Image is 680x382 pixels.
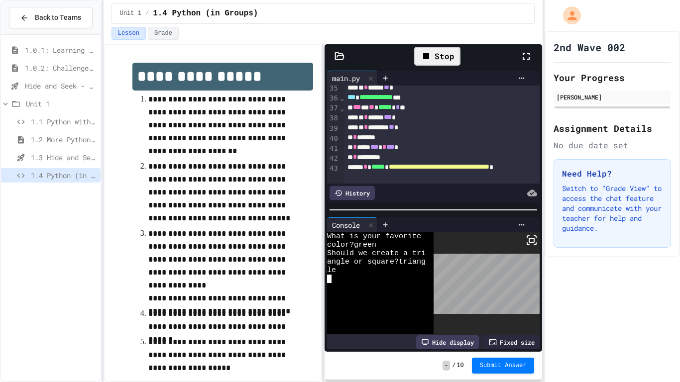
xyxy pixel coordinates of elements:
span: 10 [456,362,463,370]
div: 41 [327,144,340,154]
span: Unit 1 [26,98,97,109]
div: Console [327,217,377,232]
div: No due date set [554,139,671,151]
span: color?green [327,241,376,249]
div: 39 [327,124,340,134]
div: Console [327,220,365,230]
h1: 2nd Wave 002 [554,40,625,54]
button: Back to Teams [9,7,93,28]
span: 1.0.1: Learning to Solve Hard Problems [25,45,97,55]
h2: Your Progress [554,71,671,85]
span: / [452,362,455,370]
span: / [145,9,149,17]
span: Fold line [340,104,344,112]
div: 43 [327,164,340,184]
span: 1.3 Hide and Seek [31,152,97,163]
span: 1.0.2: Challenge Problem - The Bridge [25,63,97,73]
div: Hide display [416,335,479,349]
span: Unit 1 [120,9,141,17]
span: Back to Teams [35,12,81,23]
h3: Need Help? [562,168,663,180]
div: History [330,186,375,200]
button: Lesson [112,27,146,40]
span: Submit Answer [480,362,527,370]
span: le [327,266,336,275]
div: 40 [327,134,340,144]
span: 1.4 Python (in Groups) [153,7,258,19]
div: 35 [327,84,340,94]
div: 37 [327,103,340,113]
button: Grade [148,27,179,40]
span: Hide and Seek - SUB [25,81,97,91]
p: Switch to "Grade View" to access the chat feature and communicate with your teacher for help and ... [562,184,663,233]
span: What is your favorite [327,232,421,241]
span: 1.1 Python with Turtle [31,116,97,127]
span: Fold line [340,94,344,102]
div: Stop [414,47,460,66]
div: 36 [327,94,340,103]
span: 1.4 Python (in Groups) [31,170,97,181]
span: angle or square?triang [327,258,426,266]
div: [PERSON_NAME] [557,93,668,101]
span: Should we create a tri [327,249,426,258]
div: main.py [327,71,377,86]
span: - [443,361,450,371]
span: 1.2 More Python (using Turtle) [31,134,97,145]
div: main.py [327,73,365,84]
div: 42 [327,154,340,164]
button: Submit Answer [472,358,535,374]
div: Fixed size [484,335,540,349]
div: 38 [327,113,340,123]
h2: Assignment Details [554,121,671,135]
div: My Account [553,4,583,27]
